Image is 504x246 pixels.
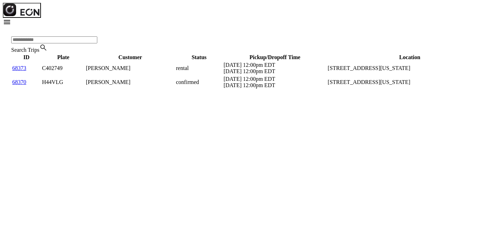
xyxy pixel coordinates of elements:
th: Location [327,54,492,61]
th: Status [176,54,223,61]
div: [DATE] 12:00pm EDT [224,76,327,82]
td: rental [176,62,223,75]
a: 68373 [12,65,26,71]
div: [DATE] 12:00pm EDT [224,82,327,89]
th: Plate [42,54,85,61]
th: Pickup/Dropoff Time [223,54,327,61]
span: menu [3,18,11,26]
th: ID [12,54,41,61]
td: [PERSON_NAME] [85,76,175,89]
a: 68370 [12,79,26,85]
div: [DATE] 12:00pm EDT [224,62,327,68]
td: [STREET_ADDRESS][US_STATE] [327,62,492,75]
td: [STREET_ADDRESS][US_STATE] [327,76,492,89]
label: Search Trips [11,47,39,53]
td: confirmed [176,76,223,89]
td: [PERSON_NAME] [85,62,175,75]
td: H44VLG [42,76,85,89]
td: C402749 [42,62,85,75]
div: [DATE] 12:00pm EDT [224,68,327,75]
th: Customer [85,54,175,61]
